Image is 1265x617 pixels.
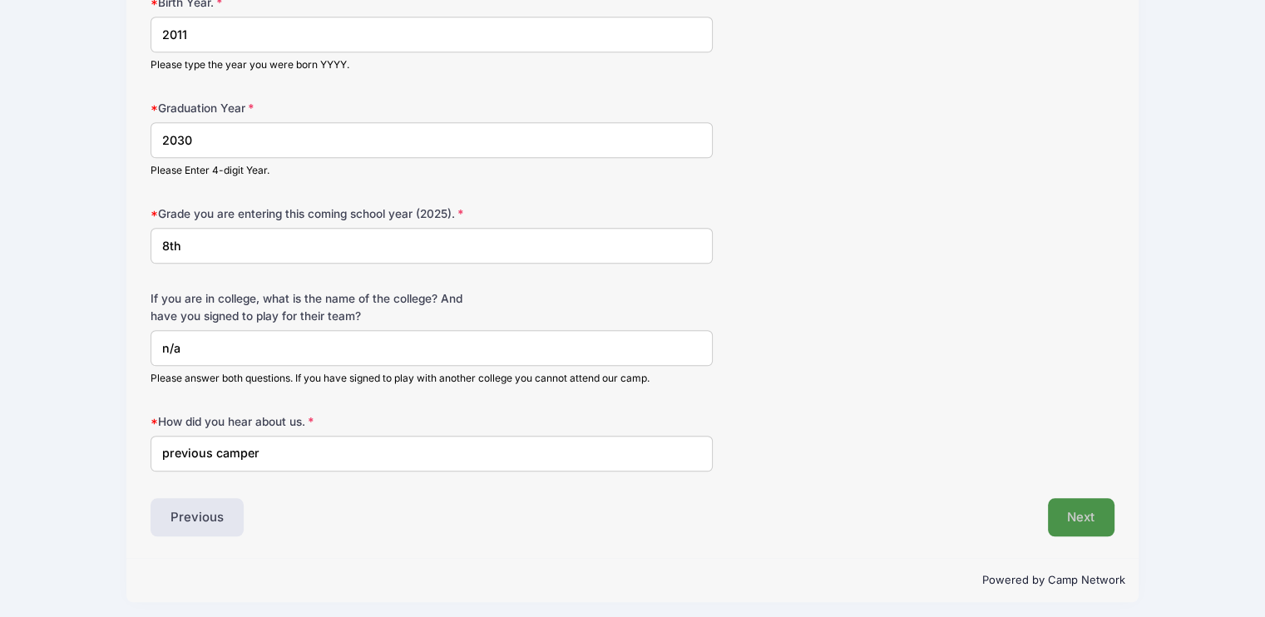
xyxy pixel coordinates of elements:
label: Grade you are entering this coming school year (2025). [151,205,472,222]
div: Please type the year you were born YYYY. [151,57,713,72]
label: How did you hear about us. [151,413,472,430]
button: Previous [151,498,244,536]
p: Powered by Camp Network [140,572,1125,589]
div: Please Enter 4-digit Year. [151,163,713,178]
button: Next [1048,498,1115,536]
label: If you are in college, what is the name of the college? And have you signed to play for their team? [151,290,472,324]
label: Graduation Year [151,100,472,116]
div: Please answer both questions. If you have signed to play with another college you cannot attend o... [151,371,713,386]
